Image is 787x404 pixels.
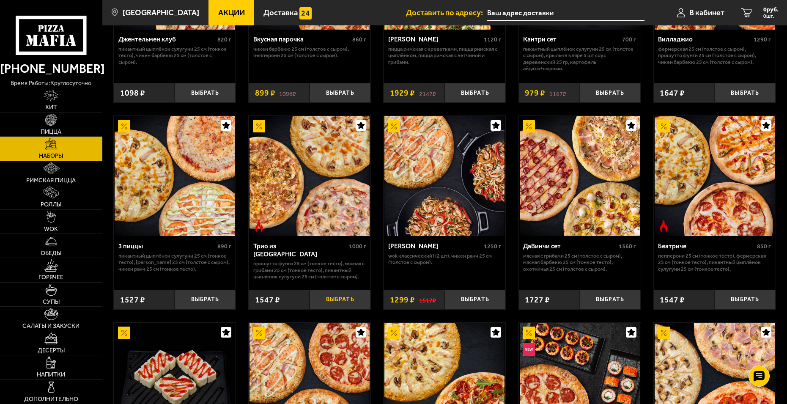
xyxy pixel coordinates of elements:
img: Акционный [523,327,535,339]
p: Чикен Барбекю 25 см (толстое с сыром), Пепперони 25 см (толстое с сыром). [253,46,366,59]
img: Острое блюдо [253,220,265,232]
span: 1120 г [484,36,501,43]
span: 899 ₽ [255,89,275,97]
span: WOK [44,226,58,232]
p: Пицца Римская с креветками, Пицца Римская с цыплёнком, Пицца Римская с ветчиной и грибами. [388,46,501,66]
s: 1167 ₽ [549,89,566,97]
button: Выбрать [175,83,236,103]
div: [PERSON_NAME] [388,242,482,250]
span: Супы [43,299,60,305]
img: 15daf4d41897b9f0e9f617042186c801.svg [299,7,312,19]
button: Выбрать [310,290,370,310]
a: АкционныйОстрое блюдоБеатриче [654,116,776,236]
button: Выбрать [175,290,236,310]
button: Выбрать [715,83,776,103]
span: 1290 г [754,36,771,43]
span: Пицца [41,129,61,135]
span: Салаты и закуски [22,323,80,329]
img: Акционный [658,120,670,132]
input: Ваш адрес доставки [487,5,644,21]
img: Трио из Рио [250,116,370,236]
span: 1929 ₽ [390,89,415,97]
span: 1360 г [619,243,636,250]
img: Вилла Капри [384,116,505,236]
div: Трио из [GEOGRAPHIC_DATA] [253,242,347,258]
img: Акционный [253,120,265,132]
div: ДаВинчи сет [523,242,617,250]
div: [PERSON_NAME] [388,36,482,44]
span: В кабинет [689,9,724,17]
button: Выбрать [580,83,641,103]
p: Мясная с грибами 25 см (толстое с сыром), Мясная Барбекю 25 см (тонкое тесто), Охотничья 25 см (т... [523,253,636,272]
div: Беатриче [658,242,755,250]
div: Джентельмен клуб [118,36,215,44]
span: 850 г [757,243,771,250]
a: АкционныйВилла Капри [384,116,505,236]
a: АкционныйОстрое блюдоТрио из Рио [249,116,370,236]
div: 3 пиццы [118,242,215,250]
span: Горячее [38,275,63,280]
p: Прошутто Фунги 25 см (тонкое тесто), Мясная с грибами 25 см (тонкое тесто), Пикантный цыплёнок су... [253,260,366,280]
span: Роллы [41,202,61,208]
button: Выбрать [310,83,370,103]
img: 3 пиццы [115,116,235,236]
img: Острое блюдо [658,220,670,232]
span: Доставить по адресу: [406,9,487,17]
span: Десерты [38,348,65,354]
span: 1647 ₽ [660,89,685,97]
span: Римская пицца [26,178,76,184]
img: Акционный [253,327,265,339]
p: Пикантный цыплёнок сулугуни 25 см (толстое с сыром), крылья в кляре 5 шт соус деревенский 25 гр, ... [523,46,636,72]
span: [GEOGRAPHIC_DATA] [123,9,199,17]
span: 1299 ₽ [390,296,415,304]
span: 1098 ₽ [120,89,145,97]
span: 1527 ₽ [120,296,145,304]
span: Дополнительно [24,396,78,402]
img: ДаВинчи сет [520,116,640,236]
p: Wok классический L (2 шт), Чикен Ранч 25 см (толстое с сыром). [388,253,501,266]
button: Выбрать [444,83,505,103]
img: Акционный [658,327,670,339]
span: 700 г [622,36,636,43]
s: 1098 ₽ [279,89,296,97]
div: Вилладжио [658,36,751,44]
span: Школьная улица, 60 [487,5,644,21]
span: Обеды [41,250,61,256]
s: 1517 ₽ [419,296,436,304]
span: Хит [45,104,57,110]
span: 1547 ₽ [255,296,280,304]
span: 1250 г [484,243,501,250]
span: 1727 ₽ [525,296,550,304]
span: 0 руб. [763,7,779,13]
img: Акционный [118,327,130,339]
a: Акционный3 пиццы [114,116,236,236]
span: Доставка [263,9,298,17]
p: Пепперони 25 см (тонкое тесто), Фермерская 25 см (тонкое тесто), Пикантный цыплёнок сулугуни 25 с... [658,253,771,272]
p: Фермерская 25 см (толстое с сыром), Прошутто Фунги 25 см (толстое с сыром), Чикен Барбекю 25 см (... [658,46,771,66]
img: Новинка [523,343,535,355]
img: Акционный [523,120,535,132]
button: Выбрать [444,290,505,310]
p: Пикантный цыплёнок сулугуни 25 см (тонкое тесто), Чикен Барбекю 25 см (толстое с сыром). [118,46,231,66]
img: Акционный [388,327,400,339]
button: Выбрать [580,290,641,310]
span: 1547 ₽ [660,296,685,304]
span: 860 г [352,36,366,43]
img: Акционный [118,120,130,132]
span: 0 шт. [763,14,779,19]
span: 820 г [217,36,231,43]
span: 890 г [217,243,231,250]
s: 2147 ₽ [419,89,436,97]
span: Наборы [39,153,63,159]
span: 1000 г [349,243,366,250]
img: Акционный [388,120,400,132]
div: Вкусная парочка [253,36,350,44]
button: Выбрать [715,290,776,310]
p: Пикантный цыплёнок сулугуни 25 см (тонкое тесто), [PERSON_NAME] 25 см (толстое с сыром), Чикен Ра... [118,253,231,272]
span: Акции [218,9,245,17]
a: АкционныйДаВинчи сет [519,116,641,236]
span: Напитки [37,372,65,378]
div: Кантри сет [523,36,620,44]
span: 979 ₽ [525,89,545,97]
img: Беатриче [655,116,775,236]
